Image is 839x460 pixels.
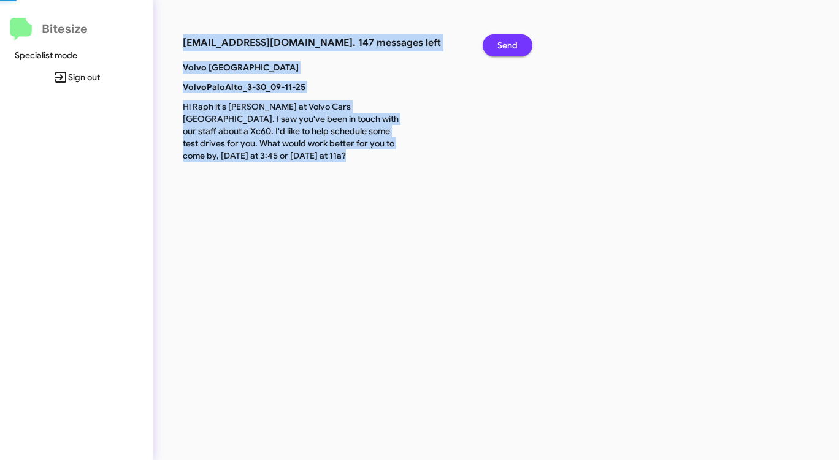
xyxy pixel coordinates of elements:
[174,100,413,162] p: Hi Raph it's [PERSON_NAME] at Volvo Cars [GEOGRAPHIC_DATA]. I saw you've been in touch with our s...
[183,34,464,51] h3: [EMAIL_ADDRESS][DOMAIN_NAME]. 147 messages left
[497,34,518,56] span: Send
[183,62,299,73] b: Volvo [GEOGRAPHIC_DATA]
[10,18,88,41] a: Bitesize
[183,81,305,92] b: VolvoPaloAlto_3-30_09-11-25
[483,34,532,56] button: Send
[10,66,144,88] span: Sign out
